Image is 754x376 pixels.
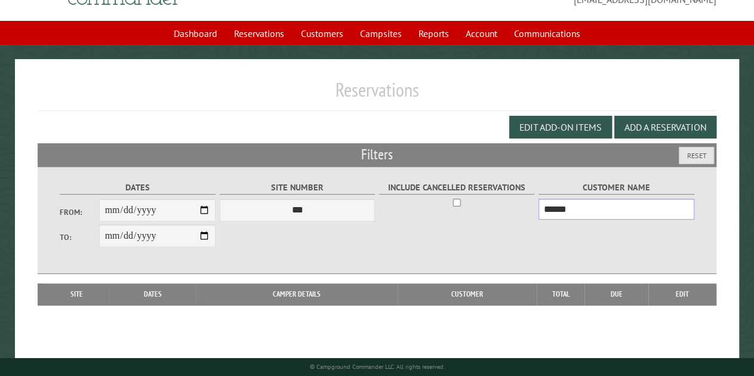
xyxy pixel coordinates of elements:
[538,181,694,195] label: Customer Name
[507,22,587,45] a: Communications
[379,181,535,195] label: Include Cancelled Reservations
[584,283,648,305] th: Due
[648,283,716,305] th: Edit
[60,207,99,218] label: From:
[509,116,612,138] button: Edit Add-on Items
[353,22,409,45] a: Campsites
[38,78,716,111] h1: Reservations
[196,283,397,305] th: Camper Details
[310,363,445,371] small: © Campground Commander LLC. All rights reserved.
[60,181,216,195] label: Dates
[38,143,716,166] h2: Filters
[60,232,99,243] label: To:
[614,116,716,138] button: Add a Reservation
[220,181,376,195] label: Site Number
[167,22,224,45] a: Dashboard
[398,283,537,305] th: Customer
[227,22,291,45] a: Reservations
[44,283,109,305] th: Site
[294,22,350,45] a: Customers
[537,283,584,305] th: Total
[109,283,196,305] th: Dates
[679,147,714,164] button: Reset
[411,22,456,45] a: Reports
[458,22,504,45] a: Account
